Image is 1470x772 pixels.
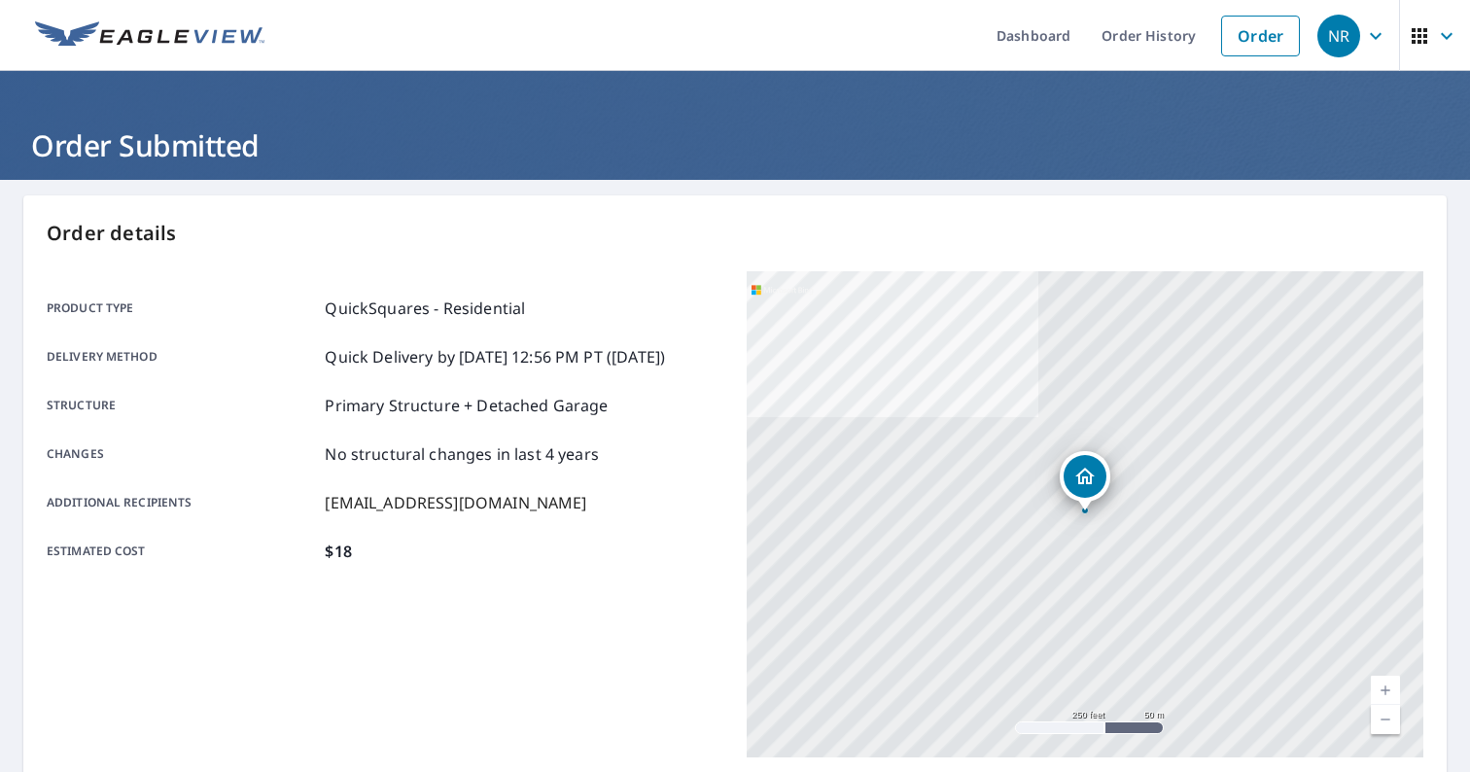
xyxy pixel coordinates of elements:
[35,21,264,51] img: EV Logo
[325,442,599,466] p: No structural changes in last 4 years
[1221,16,1300,56] a: Order
[1371,705,1400,734] a: Current Level 17, Zoom Out
[47,540,317,563] p: Estimated cost
[47,219,1423,248] p: Order details
[325,345,665,368] p: Quick Delivery by [DATE] 12:56 PM PT ([DATE])
[47,442,317,466] p: Changes
[47,491,317,514] p: Additional recipients
[1060,451,1110,511] div: Dropped pin, building 1, Residential property, 3956 44th Ave S Minneapolis, MN 55406
[1317,15,1360,57] div: NR
[1371,676,1400,705] a: Current Level 17, Zoom In
[325,540,351,563] p: $18
[47,297,317,320] p: Product type
[325,491,586,514] p: [EMAIL_ADDRESS][DOMAIN_NAME]
[325,297,525,320] p: QuickSquares - Residential
[47,394,317,417] p: Structure
[23,125,1447,165] h1: Order Submitted
[47,345,317,368] p: Delivery method
[325,394,608,417] p: Primary Structure + Detached Garage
